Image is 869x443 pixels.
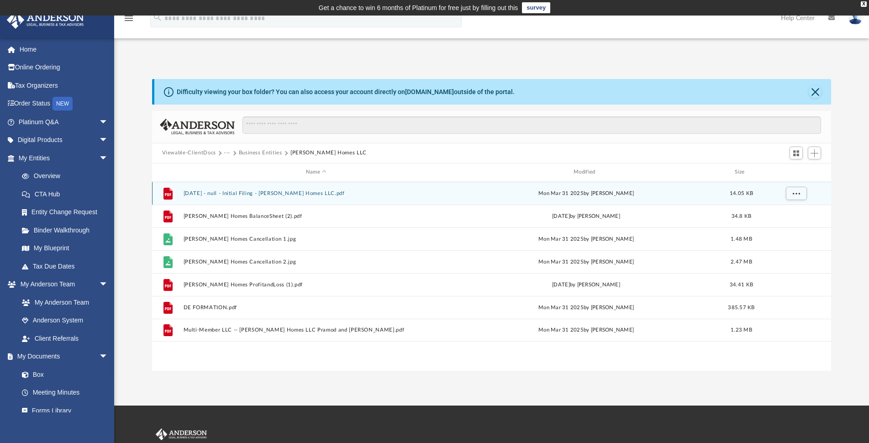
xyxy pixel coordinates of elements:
[13,329,117,348] a: Client Referrals
[6,76,122,95] a: Tax Organizers
[13,401,113,420] a: Forms Library
[6,131,122,149] a: Digital Productsarrow_drop_down
[239,149,282,157] button: Business Entities
[6,113,122,131] a: Platinum Q&Aarrow_drop_down
[153,12,163,22] i: search
[242,116,821,134] input: Search files and folders
[13,167,122,185] a: Overview
[522,2,550,13] a: survey
[453,212,719,220] div: [DATE] by [PERSON_NAME]
[453,189,719,197] div: Mon Mar 31 2025 by [PERSON_NAME]
[13,365,113,384] a: Box
[162,149,216,157] button: Viewable-ClientDocs
[730,190,753,195] span: 14.05 KB
[728,305,754,310] span: 385.57 KB
[177,87,515,97] div: Difficulty viewing your box folder? You can also access your account directly on outside of the p...
[453,303,719,311] div: Mon Mar 31 2025 by [PERSON_NAME]
[731,213,751,218] span: 34.8 KB
[6,58,122,77] a: Online Ordering
[790,147,803,159] button: Switch to Grid View
[731,236,752,241] span: 1.48 MB
[453,168,719,176] div: Modified
[99,131,117,150] span: arrow_drop_down
[453,235,719,243] div: Mon Mar 31 2025 by [PERSON_NAME]
[53,97,73,111] div: NEW
[6,348,117,366] a: My Documentsarrow_drop_down
[453,258,719,266] div: Mon Mar 31 2025 by [PERSON_NAME]
[809,85,822,98] button: Close
[183,213,449,219] button: [PERSON_NAME] Homes BalanceSheet (2).pdf
[6,275,117,294] a: My Anderson Teamarrow_drop_down
[723,168,759,176] div: Size
[290,149,367,157] button: [PERSON_NAME] Homes LLC
[861,1,867,7] div: close
[808,147,822,159] button: Add
[731,327,752,332] span: 1.23 MB
[764,168,827,176] div: id
[99,348,117,366] span: arrow_drop_down
[13,203,122,221] a: Entity Change Request
[405,88,454,95] a: [DOMAIN_NAME]
[4,11,87,29] img: Anderson Advisors Platinum Portal
[319,2,518,13] div: Get a chance to win 6 months of Platinum for free just by filling out this
[13,185,122,203] a: CTA Hub
[13,239,117,258] a: My Blueprint
[13,384,117,402] a: Meeting Minutes
[13,221,122,239] a: Binder Walkthrough
[99,149,117,168] span: arrow_drop_down
[183,282,449,288] button: [PERSON_NAME] Homes ProfitandLoss (1).pdf
[183,305,449,311] button: DE FORMATION.pdf
[183,190,449,196] button: [DATE] - null - Initial Filing - [PERSON_NAME] Homes LLC.pdf
[13,311,117,330] a: Anderson System
[183,236,449,242] button: [PERSON_NAME] Homes Cancellation 1.jpg
[183,168,449,176] div: Name
[6,149,122,167] a: My Entitiesarrow_drop_down
[183,327,449,333] button: Multi-Member LLC -- [PERSON_NAME] Homes LLC Pramod and [PERSON_NAME].pdf
[13,293,113,311] a: My Anderson Team
[156,168,179,176] div: id
[785,186,806,200] button: More options
[731,259,752,264] span: 2.47 MB
[152,182,832,371] div: grid
[99,113,117,132] span: arrow_drop_down
[6,95,122,113] a: Order StatusNEW
[224,149,230,157] button: ···
[730,282,753,287] span: 34.41 KB
[123,13,134,24] i: menu
[453,326,719,334] div: Mon Mar 31 2025 by [PERSON_NAME]
[13,257,122,275] a: Tax Due Dates
[848,11,862,25] img: User Pic
[6,40,122,58] a: Home
[154,428,209,440] img: Anderson Advisors Platinum Portal
[99,275,117,294] span: arrow_drop_down
[123,17,134,24] a: menu
[183,259,449,265] button: [PERSON_NAME] Homes Cancellation 2.jpg
[453,280,719,289] div: [DATE] by [PERSON_NAME]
